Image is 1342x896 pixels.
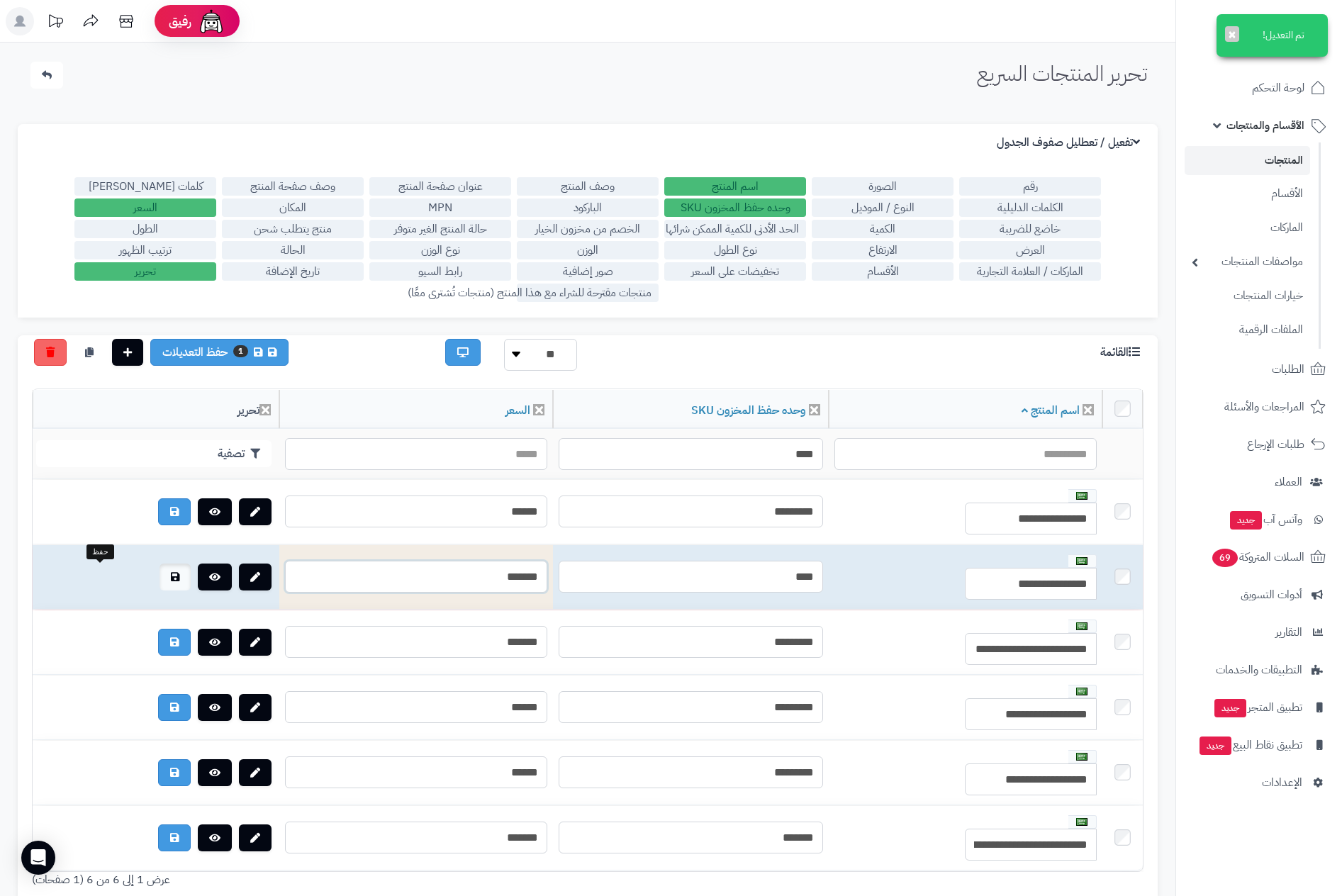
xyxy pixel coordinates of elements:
label: وحده حفظ المخزون SKU [664,198,806,217]
a: تحديثات المنصة [38,7,73,39]
div: حفظ [86,544,114,560]
span: التطبيقات والخدمات [1216,660,1302,680]
a: الإعدادات [1185,766,1333,800]
label: الحد الأدنى للكمية الممكن شرائها [664,220,806,238]
span: التقارير [1275,622,1302,642]
label: منتج يتطلب شحن [222,220,364,238]
label: السعر [74,198,216,217]
a: وآتس آبجديد [1185,503,1333,537]
a: مواصفات المنتجات [1185,247,1310,277]
img: العربية [1076,818,1087,826]
a: وحده حفظ المخزون SKU [691,402,806,419]
img: ai-face.png [197,7,225,35]
a: العملاء [1185,465,1333,499]
label: الماركات / العلامة التجارية [959,262,1101,281]
label: وصف المنتج [517,177,659,196]
img: العربية [1076,557,1087,565]
span: السلات المتروكة [1211,547,1304,567]
th: تحرير [33,390,279,429]
a: الملفات الرقمية [1185,315,1310,345]
label: رابط السيو [369,262,511,281]
span: الإعدادات [1262,773,1302,793]
h3: القائمة [1100,346,1144,359]
span: أدوات التسويق [1241,585,1302,605]
label: الطول [74,220,216,238]
span: الطلبات [1272,359,1304,379]
a: الأقسام [1185,179,1310,209]
a: التطبيقات والخدمات [1185,653,1333,687]
label: حالة المنتج الغير متوفر [369,220,511,238]
a: التقارير [1185,615,1333,649]
span: تطبيق نقاط البيع [1198,735,1302,755]
h1: تحرير المنتجات السريع [977,62,1147,85]
span: رفيق [169,13,191,30]
label: تاريخ الإضافة [222,262,364,281]
a: المراجعات والأسئلة [1185,390,1333,424]
a: طلبات الإرجاع [1185,427,1333,461]
img: العربية [1076,492,1087,500]
label: MPN [369,198,511,217]
div: Open Intercom Messenger [21,841,55,875]
span: المراجعات والأسئلة [1224,397,1304,417]
label: الأقسام [812,262,954,281]
a: اسم المنتج [1022,402,1080,419]
span: الأقسام والمنتجات [1226,116,1304,135]
span: جديد [1214,699,1246,717]
label: كلمات [PERSON_NAME] [74,177,216,196]
span: جديد [1200,737,1231,755]
a: خيارات المنتجات [1185,281,1310,311]
a: الماركات [1185,213,1310,243]
label: خاضع للضريبة [959,220,1101,238]
label: الارتفاع [812,241,954,259]
label: وصف صفحة المنتج [222,177,364,196]
label: صور إضافية [517,262,659,281]
a: لوحة التحكم [1185,71,1333,105]
img: العربية [1076,622,1087,630]
label: الوزن [517,241,659,259]
label: الكمية [812,220,954,238]
label: الكلمات الدليلية [959,198,1101,217]
label: الحالة [222,241,364,259]
span: طلبات الإرجاع [1247,435,1304,454]
a: السعر [505,402,530,419]
label: الخصم من مخزون الخيار [517,220,659,238]
label: تحرير [74,262,216,281]
a: تطبيق المتجرجديد [1185,690,1333,724]
img: العربية [1076,753,1087,761]
span: وآتس آب [1229,510,1302,530]
a: الطلبات [1185,352,1333,386]
span: 1 [233,345,248,357]
label: العرض [959,241,1101,259]
span: تطبيق المتجر [1213,698,1302,717]
span: 69 [1212,549,1238,567]
div: تم التعديل! [1217,14,1328,57]
label: اسم المنتج [664,177,806,196]
div: عرض 1 إلى 6 من 6 (1 صفحات) [21,872,588,888]
label: المكان [222,198,364,217]
label: الباركود [517,198,659,217]
span: العملاء [1275,472,1302,492]
button: تصفية [36,440,272,467]
label: الصورة [812,177,954,196]
button: × [1225,26,1239,42]
label: عنوان صفحة المنتج [369,177,511,196]
a: المنتجات [1185,146,1310,175]
label: منتجات مقترحة للشراء مع هذا المنتج (منتجات تُشترى معًا) [517,284,659,302]
label: تخفيضات على السعر [664,262,806,281]
img: العربية [1076,688,1087,695]
label: نوع الطول [664,241,806,259]
a: حفظ التعديلات [150,339,289,366]
h3: تفعيل / تعطليل صفوف الجدول [997,136,1144,150]
span: جديد [1230,511,1262,530]
label: نوع الوزن [369,241,511,259]
label: رقم [959,177,1101,196]
label: ترتيب الظهور [74,241,216,259]
a: تطبيق نقاط البيعجديد [1185,728,1333,762]
label: النوع / الموديل [812,198,954,217]
a: أدوات التسويق [1185,578,1333,612]
a: السلات المتروكة69 [1185,540,1333,574]
span: لوحة التحكم [1252,78,1304,98]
